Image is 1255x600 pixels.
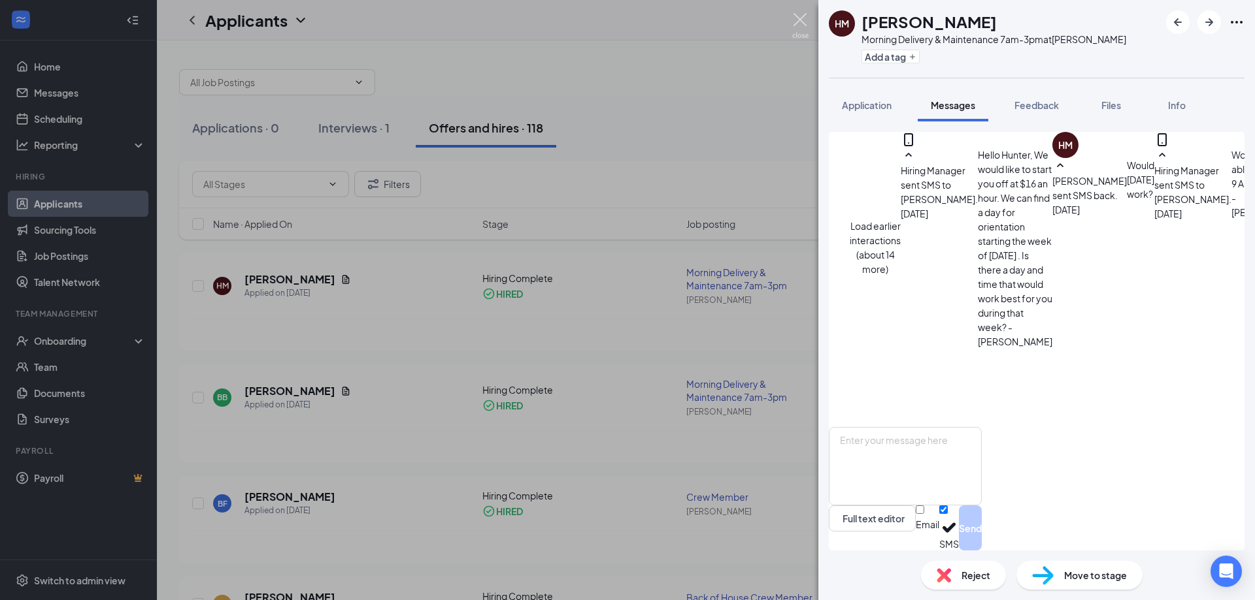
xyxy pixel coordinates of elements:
[931,99,975,111] span: Messages
[862,50,920,63] button: PlusAdd a tag
[1014,99,1059,111] span: Feedback
[1154,165,1231,205] span: Hiring Manager sent SMS to [PERSON_NAME].
[1052,202,1080,217] span: [DATE]
[1154,148,1170,163] svg: SmallChevronUp
[939,518,959,537] svg: Checkmark
[1101,99,1121,111] span: Files
[909,53,916,61] svg: Plus
[959,505,982,550] button: Send
[862,33,1126,46] div: Morning Delivery & Maintenance 7am-3pm at [PERSON_NAME]
[1154,132,1170,148] svg: MobileSms
[835,17,849,30] div: HM
[1229,14,1245,30] svg: Ellipses
[962,568,990,582] span: Reject
[1211,556,1242,587] div: Open Intercom Messenger
[1058,138,1073,151] div: HM
[1064,568,1127,582] span: Move to stage
[1127,159,1154,200] span: Would [DATE] work?
[901,148,916,163] svg: SmallChevronUp
[862,10,997,33] h1: [PERSON_NAME]
[916,505,924,514] input: Email
[1052,158,1068,174] svg: SmallChevronUp
[1201,14,1217,30] svg: ArrowRight
[1052,175,1127,201] span: [PERSON_NAME] sent SMS back.
[1166,10,1190,34] button: ArrowLeftNew
[939,537,959,550] div: SMS
[901,206,928,221] span: [DATE]
[850,219,901,276] button: Load earlier interactions (about 14 more)
[829,505,916,531] button: Full text editorPen
[978,149,1052,347] span: Hello Hunter, We would like to start you off at $16 an hour. We can find a day for orientation st...
[1154,206,1182,221] span: [DATE]
[939,505,948,514] input: SMS
[916,518,939,531] div: Email
[1168,99,1186,111] span: Info
[1197,10,1221,34] button: ArrowRight
[1170,14,1186,30] svg: ArrowLeftNew
[901,132,916,148] svg: MobileSms
[901,165,978,205] span: Hiring Manager sent SMS to [PERSON_NAME].
[842,99,892,111] span: Application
